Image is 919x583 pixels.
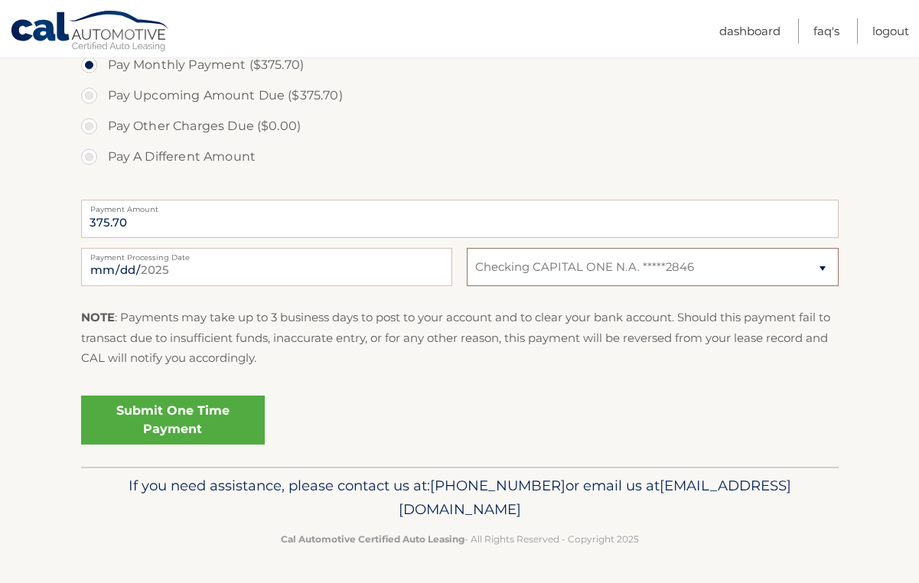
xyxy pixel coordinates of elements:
[81,310,115,324] strong: NOTE
[813,18,839,44] a: FAQ's
[81,111,839,142] label: Pay Other Charges Due ($0.00)
[10,10,171,54] a: Cal Automotive
[81,248,452,260] label: Payment Processing Date
[91,474,829,523] p: If you need assistance, please contact us at: or email us at
[81,308,839,368] p: : Payments may take up to 3 business days to post to your account and to clear your bank account....
[81,50,839,80] label: Pay Monthly Payment ($375.70)
[81,396,265,445] a: Submit One Time Payment
[91,531,829,547] p: - All Rights Reserved - Copyright 2025
[81,142,839,172] label: Pay A Different Amount
[430,477,565,494] span: [PHONE_NUMBER]
[81,200,839,212] label: Payment Amount
[81,248,452,286] input: Payment Date
[719,18,780,44] a: Dashboard
[81,200,839,238] input: Payment Amount
[81,80,839,111] label: Pay Upcoming Amount Due ($375.70)
[872,18,909,44] a: Logout
[281,533,464,545] strong: Cal Automotive Certified Auto Leasing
